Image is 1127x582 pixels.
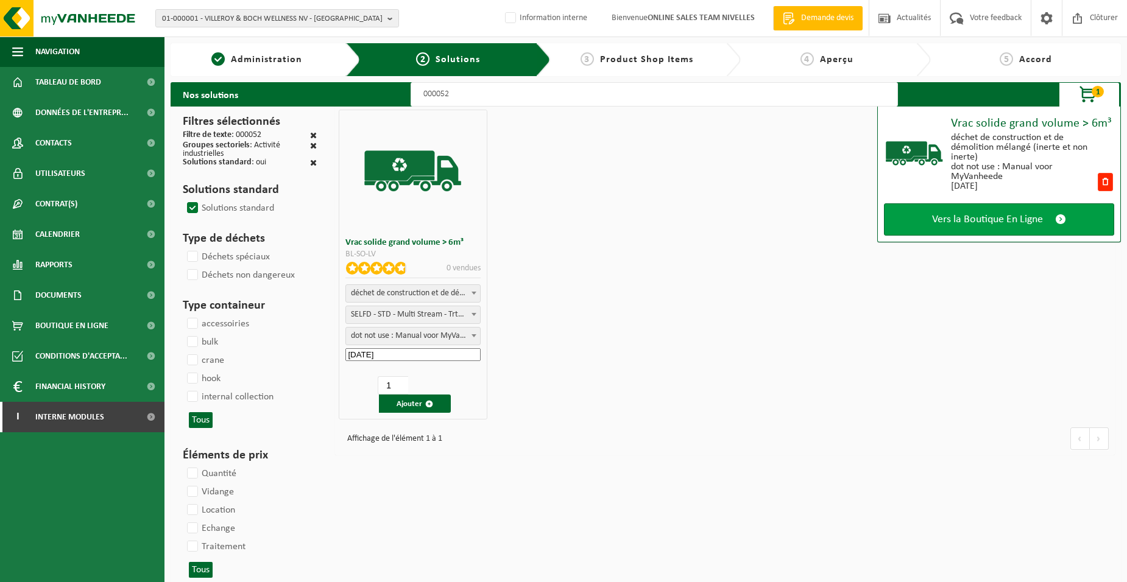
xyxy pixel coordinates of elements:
[35,250,72,280] span: Rapports
[183,296,317,315] h3: Type containeur
[951,133,1097,162] div: déchet de construction et de démolition mélangé (inerte et non inerte)
[345,238,480,247] h3: Vrac solide grand volume > 6m³
[183,181,317,199] h3: Solutions standard
[211,52,225,66] span: 1
[185,266,295,284] label: Déchets non dangereux
[600,55,693,65] span: Product Shop Items
[1000,52,1013,66] span: 5
[581,52,594,66] span: 3
[503,9,587,27] label: Information interne
[185,483,234,501] label: Vidange
[436,55,480,65] span: Solutions
[185,333,218,351] label: bulk
[35,37,80,67] span: Navigation
[416,52,429,66] span: 2
[341,429,442,449] div: Affichage de l'élément 1 à 1
[189,562,213,578] button: Tous
[189,412,213,428] button: Tous
[185,199,274,217] label: Solutions standard
[648,13,755,23] strong: ONLINE SALES TEAM NIVELLES
[557,52,716,67] a: 3Product Shop Items
[345,348,480,361] input: Date de début
[185,351,224,370] label: crane
[798,12,857,24] span: Demande devis
[35,341,127,371] span: Conditions d'accepta...
[800,52,814,66] span: 4
[183,113,317,131] h3: Filtres sélectionnés
[185,315,249,333] label: accessoiries
[345,327,480,345] span: dot not use : Manual voor MyVanheede
[951,117,1114,130] div: Vrac solide grand volume > 6m³
[185,519,235,538] label: Echange
[35,219,80,250] span: Calendrier
[185,388,274,406] label: internal collection
[411,82,898,107] input: Chercher
[183,158,266,169] div: : oui
[932,213,1043,226] span: Vers la Boutique En Ligne
[346,328,479,345] span: dot not use : Manual voor MyVanheede
[183,131,261,141] div: : 000052
[951,181,1097,191] div: [DATE]
[361,119,465,223] img: BL-SO-LV
[346,285,479,302] span: déchet de construction et de démolition mélangé (inerte et non inerte)
[937,52,1115,67] a: 5Accord
[35,371,105,402] span: Financial History
[183,130,231,139] span: Filtre de texte
[183,141,250,150] span: Groupes sectoriels
[747,52,906,67] a: 4Aperçu
[171,82,250,107] h2: Nos solutions
[185,501,235,519] label: Location
[183,141,310,158] div: : Activité industrielles
[162,10,383,28] span: 01-000001 - VILLEROY & BOCH WELLNESS NV - [GEOGRAPHIC_DATA]
[183,446,317,465] h3: Éléments de prix
[35,67,101,97] span: Tableau de bord
[155,9,399,27] button: 01-000001 - VILLEROY & BOCH WELLNESS NV - [GEOGRAPHIC_DATA]
[35,158,85,189] span: Utilisateurs
[345,306,480,324] span: SELFD - STD - Multi Stream - Trtmt/wu (SP-M-000052)
[185,465,236,483] label: Quantité
[35,280,82,310] span: Documents
[884,203,1114,236] a: Vers la Boutique En Ligne
[183,158,252,167] span: Solutions standard
[378,376,409,394] input: 1
[345,284,480,303] span: déchet de construction et de démolition mélangé (inerte et non inerte)
[773,6,863,30] a: Demande devis
[35,402,104,432] span: Interne modules
[35,189,77,219] span: Contrat(s)
[185,248,270,266] label: Déchets spéciaux
[1059,82,1120,107] button: 1
[820,55,853,65] span: Aperçu
[447,262,481,275] p: 0 vendues
[951,162,1097,181] div: dot not use : Manual voor MyVanheede
[12,402,23,432] span: I
[35,128,72,158] span: Contacts
[35,97,129,128] span: Données de l'entrepr...
[345,250,480,259] div: BL-SO-LV
[379,394,451,413] button: Ajouter
[185,538,246,556] label: Traitement
[370,52,526,67] a: 2Solutions
[346,306,479,323] span: SELFD - STD - Multi Stream - Trtmt/wu (SP-M-000052)
[1092,86,1104,97] span: 1
[183,230,317,248] h3: Type de déchets
[185,370,221,388] label: hook
[1019,55,1052,65] span: Accord
[231,55,302,65] span: Administration
[35,310,108,341] span: Boutique en ligne
[177,52,336,67] a: 1Administration
[884,123,945,184] img: BL-SO-LV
